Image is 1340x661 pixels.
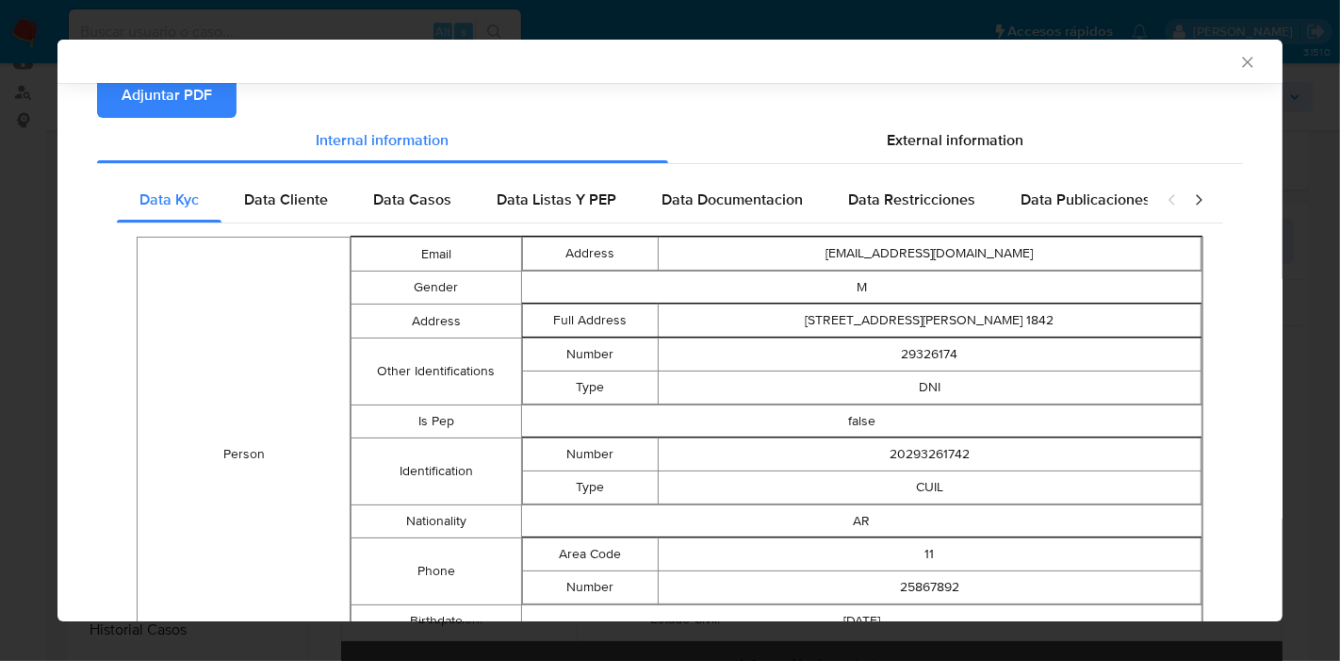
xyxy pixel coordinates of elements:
span: Data Publicaciones [1021,189,1151,210]
td: Number [522,339,658,372]
td: Full Address [522,305,658,338]
td: 11 [658,538,1201,571]
td: Is Pep [351,405,522,438]
td: Gender [351,272,522,305]
td: 20293261742 [658,438,1201,471]
td: false [521,405,1201,438]
td: Email [351,238,522,272]
div: Detailed info [97,118,1243,163]
td: [STREET_ADDRESS][PERSON_NAME] 1842 [658,305,1201,338]
span: External information [888,129,1024,151]
td: Type [522,471,658,504]
td: Identification [351,438,522,505]
td: Area Code [522,538,658,571]
td: CUIL [658,471,1201,504]
td: Birthdate [351,605,522,638]
td: M [521,272,1201,305]
span: Adjuntar PDF [122,74,212,116]
td: Address [351,305,522,339]
button: Cerrar ventana [1238,53,1255,70]
td: Other Identifications [351,339,522,405]
td: Address [522,238,658,271]
span: Data Documentacion [662,189,803,210]
span: Internal information [317,129,449,151]
td: Number [522,438,658,471]
span: Data Listas Y PEP [497,189,616,210]
td: Number [522,571,658,604]
td: Nationality [351,505,522,538]
span: Data Cliente [244,189,328,210]
div: closure-recommendation-modal [57,40,1283,621]
td: DNI [658,372,1201,405]
td: [EMAIL_ADDRESS][DOMAIN_NAME] [658,238,1201,271]
td: AR [521,505,1201,538]
td: [DATE] [521,605,1201,638]
span: Data Kyc [139,189,199,210]
span: Data Casos [373,189,451,210]
td: 29326174 [658,339,1201,372]
td: Type [522,372,658,405]
div: Detailed internal info [117,177,1148,223]
span: Data Restricciones [848,189,975,210]
td: 25867892 [658,571,1201,604]
td: Phone [351,538,522,605]
button: Adjuntar PDF [97,73,237,118]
